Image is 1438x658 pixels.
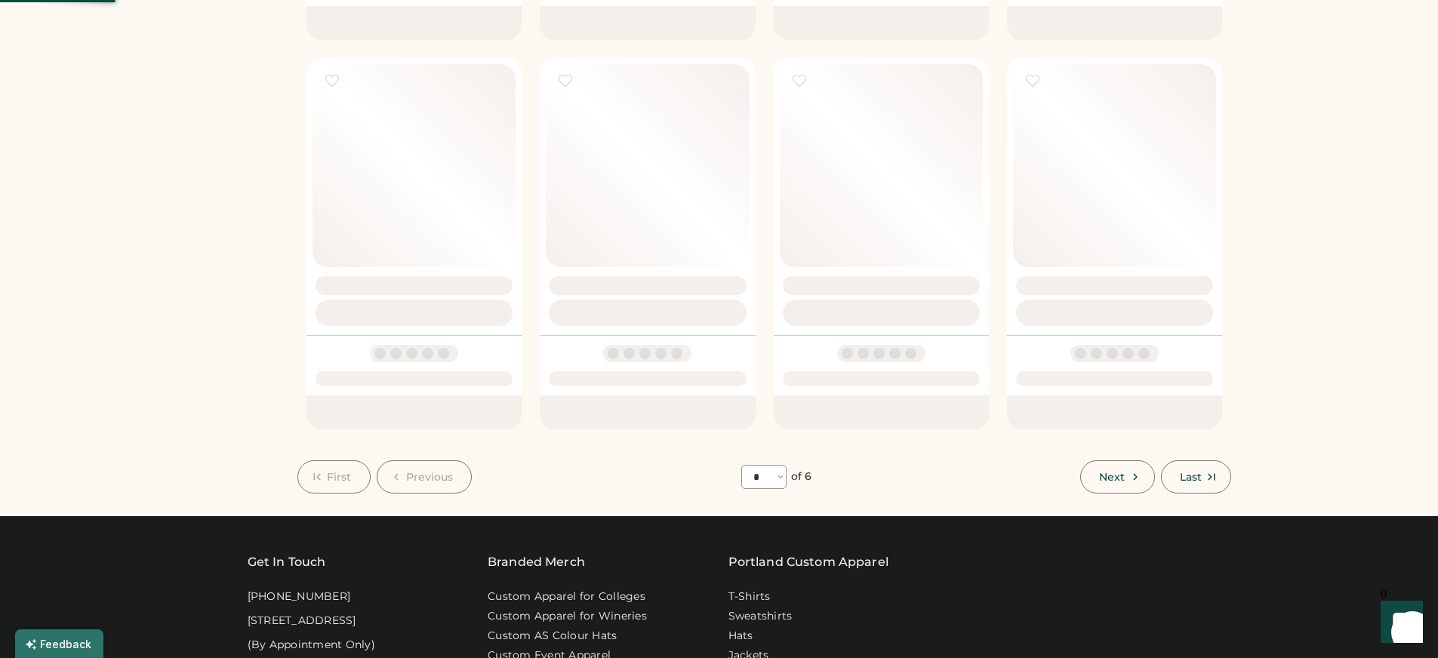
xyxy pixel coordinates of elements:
[248,613,356,629] div: [STREET_ADDRESS]
[728,553,888,571] a: Portland Custom Apparel
[488,629,617,644] a: Custom AS Colour Hats
[488,553,585,571] div: Branded Merch
[728,589,771,604] a: T-Shirts
[1099,472,1125,482] span: Next
[728,629,753,644] a: Hats
[1180,472,1202,482] span: Last
[377,460,473,493] button: Previous
[406,472,454,482] span: Previous
[791,469,811,484] div: of 6
[488,589,645,604] a: Custom Apparel for Colleges
[728,609,793,624] a: Sweatshirts
[248,553,326,571] div: Get In Touch
[297,460,371,493] button: First
[488,609,647,624] a: Custom Apparel for Wineries
[1080,460,1154,493] button: Next
[248,589,351,604] div: [PHONE_NUMBER]
[327,472,352,482] span: First
[248,638,375,653] div: (By Appointment Only)
[1161,460,1231,493] button: Last
[1366,590,1431,655] iframe: Front Chat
